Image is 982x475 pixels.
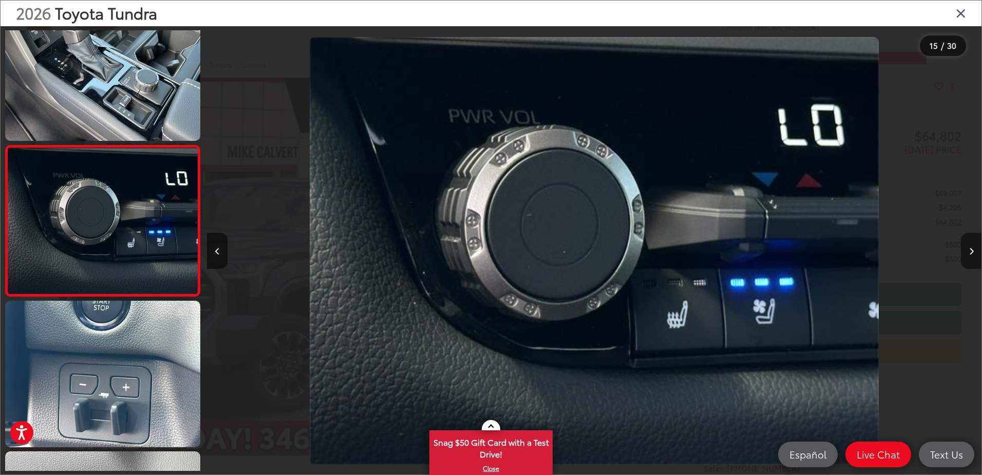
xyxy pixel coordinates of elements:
span: Toyota Tundra [55,2,157,24]
span: Español [784,448,832,461]
a: Live Chat [845,442,911,467]
span: Live Chat [852,448,905,461]
img: 2026 Toyota Tundra Limited [310,37,879,465]
button: Next image [961,233,981,269]
img: 2026 Toyota Tundra Limited [3,299,202,449]
span: 15 [930,40,938,51]
button: Previous image [207,233,228,269]
div: 2026 Toyota Tundra Limited 14 [207,37,981,465]
i: Close gallery [956,6,966,20]
span: Snag $50 Gift Card with a Test Drive! [430,431,552,463]
span: 30 [947,40,956,51]
a: Text Us [919,442,974,467]
span: 2026 [16,2,51,24]
img: 2026 Toyota Tundra Limited [6,148,199,294]
span: Text Us [925,448,968,461]
span: / [940,42,945,49]
a: Español [778,442,838,467]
